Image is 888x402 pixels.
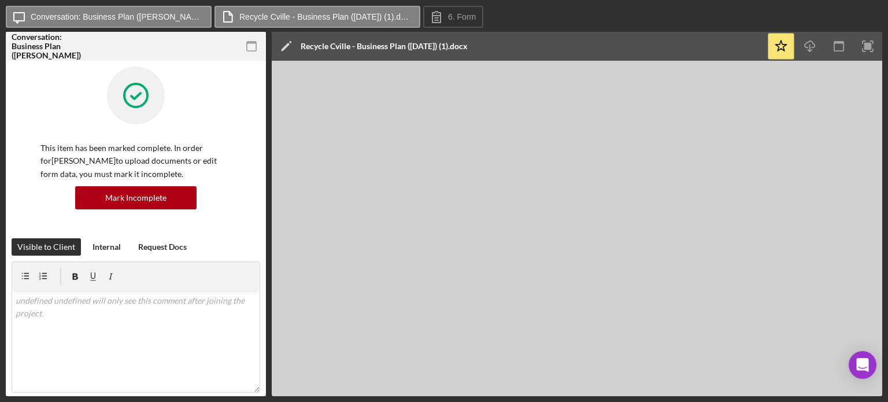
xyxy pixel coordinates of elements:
div: Conversation: Business Plan ([PERSON_NAME]) [12,32,92,60]
div: Internal [92,238,121,256]
button: Recycle Cville - Business Plan ([DATE]) (1).docx [214,6,420,28]
iframe: Document Preview [272,61,882,396]
div: Request Docs [138,238,187,256]
div: Mark Incomplete [105,186,166,209]
button: Visible to Client [12,238,81,256]
div: Recycle Cville - Business Plan ([DATE]) (1).docx [301,42,468,51]
button: Internal [87,238,127,256]
p: This item has been marked complete. In order for [PERSON_NAME] to upload documents or edit form d... [40,142,231,180]
div: Visible to Client [17,238,75,256]
label: Conversation: Business Plan ([PERSON_NAME]) [31,12,204,21]
label: 6. Form [448,12,476,21]
div: Open Intercom Messenger [849,351,876,379]
button: 6. Form [423,6,483,28]
label: Recycle Cville - Business Plan ([DATE]) (1).docx [239,12,413,21]
button: Mark Incomplete [75,186,197,209]
button: Request Docs [132,238,193,256]
button: Conversation: Business Plan ([PERSON_NAME]) [6,6,212,28]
